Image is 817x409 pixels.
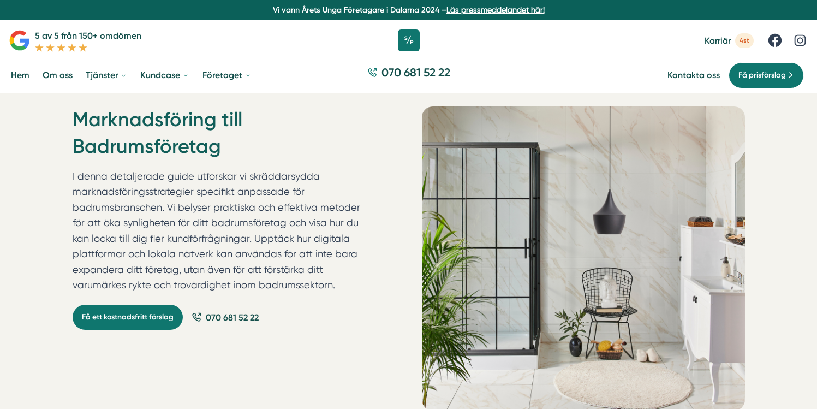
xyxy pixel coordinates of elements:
[40,61,75,89] a: Om oss
[192,311,259,324] a: 070 681 52 22
[381,64,450,80] span: 070 681 52 22
[73,169,369,299] p: I denna detaljerade guide utforskar vi skräddarsydda marknadsföringsstrategier specifikt anpassad...
[73,106,369,168] h1: Marknadsföring till Badrumsföretag
[729,62,804,88] a: Få prisförslag
[200,61,254,89] a: Företaget
[9,61,32,89] a: Hem
[138,61,192,89] a: Kundcase
[667,70,720,80] a: Kontakta oss
[738,69,786,81] span: Få prisförslag
[705,33,754,48] a: Karriär 4st
[446,5,545,14] a: Läs pressmeddelandet här!
[705,35,731,46] span: Karriär
[84,61,129,89] a: Tjänster
[363,64,455,86] a: 070 681 52 22
[4,4,813,15] p: Vi vann Årets Unga Företagare i Dalarna 2024 –
[735,33,754,48] span: 4st
[206,311,259,324] span: 070 681 52 22
[73,305,183,330] a: Få ett kostnadsfritt förslag
[35,29,141,43] p: 5 av 5 från 150+ omdömen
